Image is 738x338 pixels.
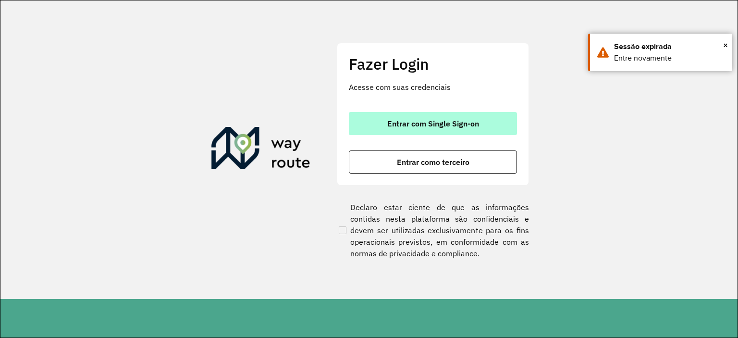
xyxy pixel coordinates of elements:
span: × [723,38,728,52]
span: Entrar como terceiro [397,158,469,166]
button: Close [723,38,728,52]
button: button [349,150,517,174]
p: Acesse com suas credenciais [349,81,517,93]
label: Declaro estar ciente de que as informações contidas nesta plataforma são confidenciais e devem se... [337,201,529,259]
img: Roteirizador AmbevTech [211,127,310,173]
div: Sessão expirada [614,41,725,52]
span: Entrar com Single Sign-on [387,120,479,127]
h2: Fazer Login [349,55,517,73]
button: button [349,112,517,135]
div: Entre novamente [614,52,725,64]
